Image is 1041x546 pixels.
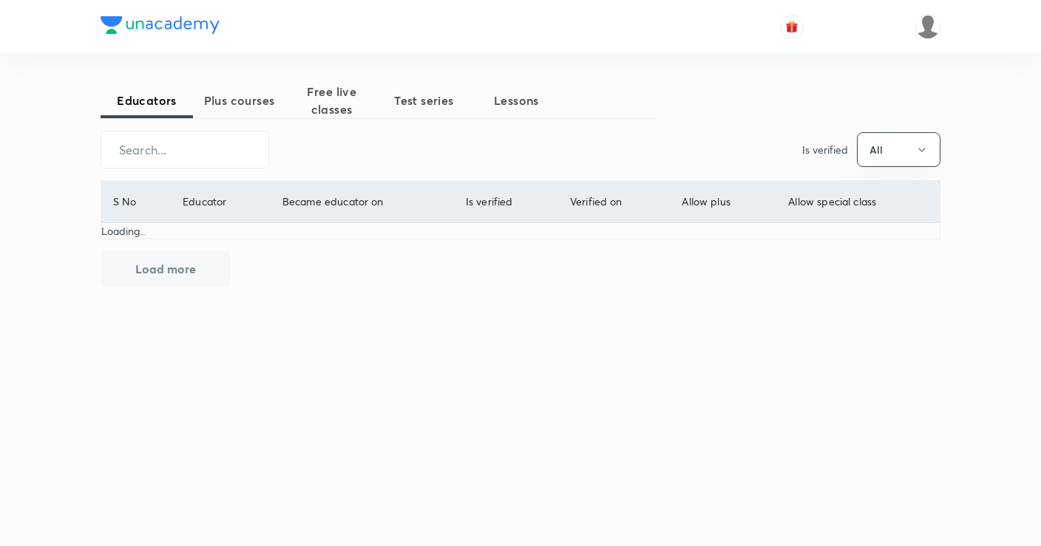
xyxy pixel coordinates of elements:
span: Free live classes [285,83,378,118]
p: Is verified [802,142,848,157]
img: avatar [785,20,798,33]
a: Company Logo [101,16,220,38]
button: Load more [101,251,231,287]
img: Company Logo [101,16,220,34]
th: Verified on [557,181,669,223]
th: Educator [171,181,271,223]
input: Search... [101,131,268,168]
span: Lessons [470,92,563,109]
span: Test series [378,92,470,109]
img: Muzzamil [915,14,940,39]
button: All [857,132,940,167]
span: Plus courses [193,92,285,109]
th: Is verified [453,181,557,223]
th: Allow special class [776,181,940,223]
th: S No [101,181,171,223]
th: Became educator on [270,181,453,223]
button: avatar [780,15,804,38]
th: Allow plus [670,181,776,223]
p: Loading... [101,223,940,239]
span: Educators [101,92,193,109]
